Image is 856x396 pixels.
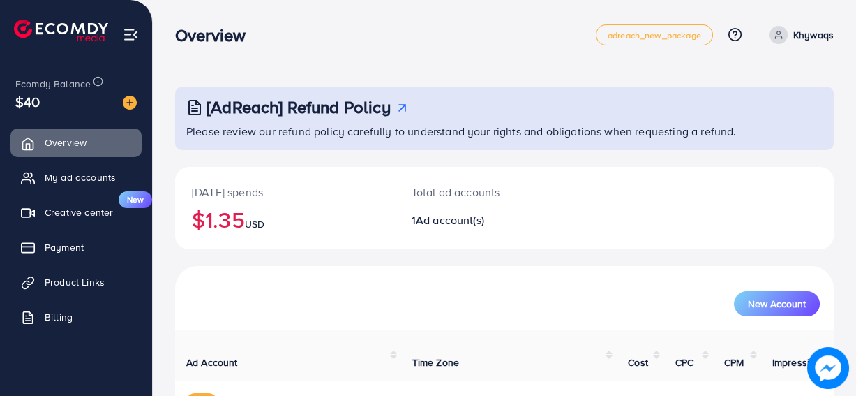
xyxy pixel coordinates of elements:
a: Payment [10,233,142,261]
h2: 1 [412,214,543,227]
a: adreach_new_package [596,24,713,45]
img: menu [123,27,139,43]
span: Time Zone [412,355,459,369]
h2: $1.35 [192,206,378,233]
span: Billing [45,310,73,324]
span: My ad accounts [45,170,116,184]
span: USD [245,217,264,231]
a: Creative centerNew [10,198,142,226]
p: Total ad accounts [412,184,543,200]
a: Product Links [10,268,142,296]
p: [DATE] spends [192,184,378,200]
a: Overview [10,129,142,156]
span: $40 [15,91,40,112]
span: CPC [675,355,693,369]
button: New Account [734,291,820,316]
a: Billing [10,303,142,331]
span: New [119,191,152,208]
img: logo [14,20,108,41]
img: image [123,96,137,110]
a: My ad accounts [10,163,142,191]
span: Creative center [45,205,113,219]
span: Cost [628,355,648,369]
span: Ecomdy Balance [15,77,91,91]
span: Ad account(s) [416,212,484,228]
span: Product Links [45,275,105,289]
span: Overview [45,135,87,149]
p: Khywaqs [793,27,834,43]
p: Please review our refund policy carefully to understand your rights and obligations when requesti... [186,123,825,140]
span: CPM [724,355,744,369]
span: Ad Account [186,355,238,369]
img: image [807,347,849,389]
span: adreach_new_package [608,31,701,40]
span: Payment [45,240,84,254]
span: New Account [748,299,806,309]
h3: [AdReach] Refund Policy [207,97,391,117]
span: Impression [772,355,821,369]
h3: Overview [175,25,257,45]
a: Khywaqs [764,26,834,44]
